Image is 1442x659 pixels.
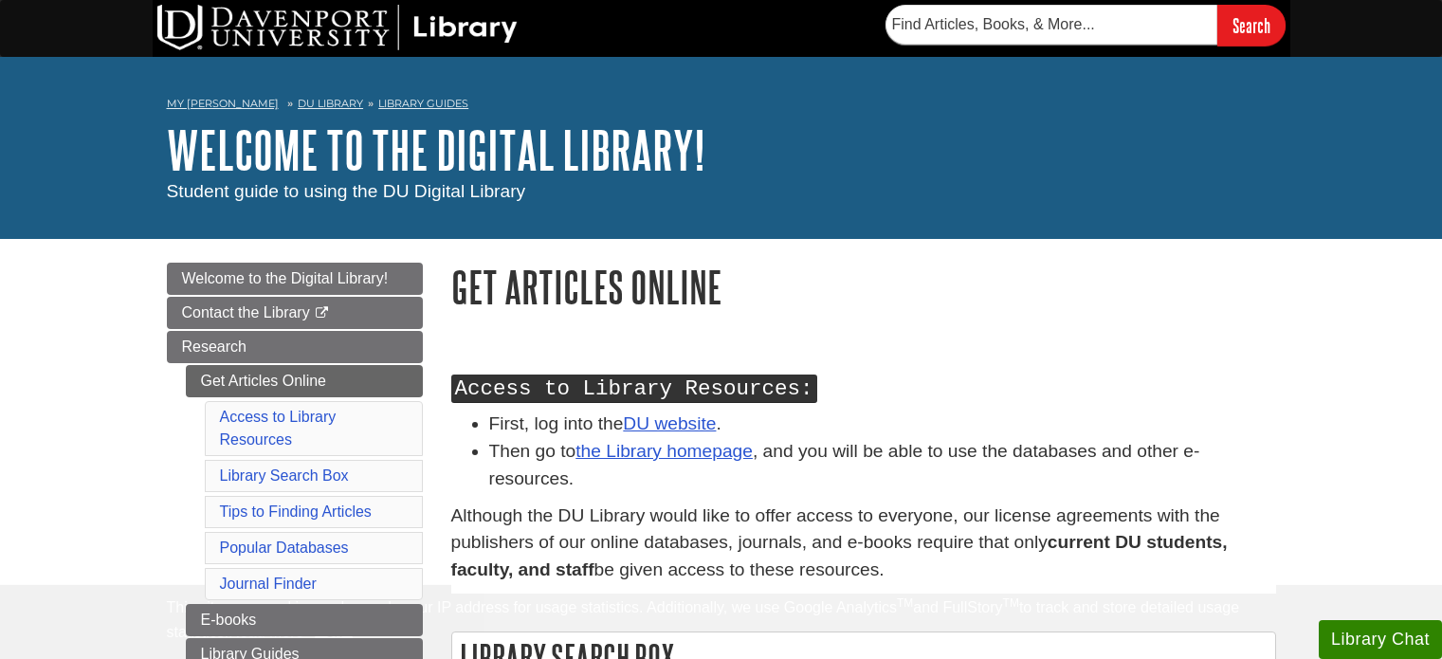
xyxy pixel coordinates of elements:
[489,438,1276,493] li: Then go to , and you will be able to use the databases and other e-resources.
[167,331,423,363] a: Research
[451,263,1276,311] h1: Get Articles Online
[623,413,716,433] a: DU website
[167,120,705,179] a: Welcome to the Digital Library!
[378,97,468,110] a: Library Guides
[167,91,1276,121] nav: breadcrumb
[489,411,1276,438] li: First, log into the .
[182,339,246,355] span: Research
[885,5,1286,46] form: Searches DU Library's articles, books, and more
[220,503,372,520] a: Tips to Finding Articles
[575,441,753,461] a: the Library homepage
[167,263,423,295] a: Welcome to the Digital Library!
[1319,620,1442,659] button: Library Chat
[220,409,337,448] a: Access to Library Resources
[1217,5,1286,46] input: Search
[451,375,817,403] kbd: Access to Library Resources:
[186,365,423,397] a: Get Articles Online
[220,467,349,484] a: Library Search Box
[220,540,349,556] a: Popular Databases
[220,576,317,592] a: Journal Finder
[167,181,526,201] span: Student guide to using the DU Digital Library
[157,5,518,50] img: DU Library
[885,5,1217,45] input: Find Articles, Books, & More...
[167,297,423,329] a: Contact the Library
[182,304,310,320] span: Contact the Library
[167,96,279,112] a: My [PERSON_NAME]
[451,503,1276,584] p: Although the DU Library would like to offer access to everyone, our license agreements with the p...
[186,604,423,636] a: E-books
[298,97,363,110] a: DU Library
[182,270,389,286] span: Welcome to the Digital Library!
[314,307,330,320] i: This link opens in a new window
